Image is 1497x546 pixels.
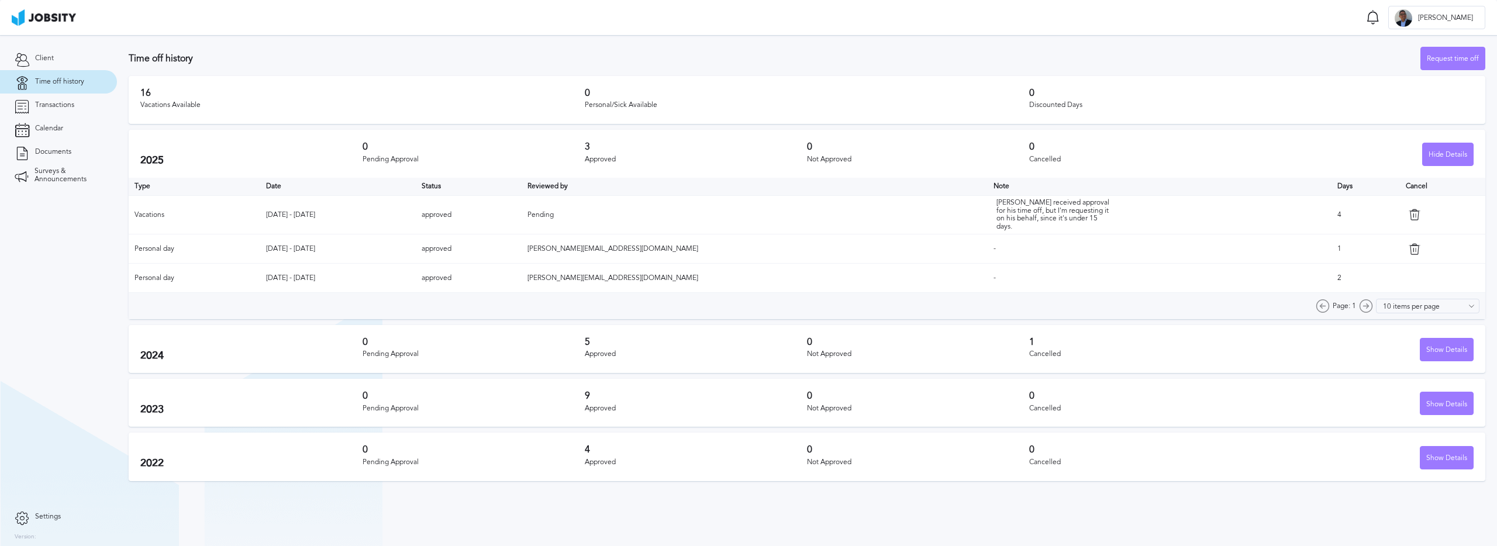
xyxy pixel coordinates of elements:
span: Documents [35,148,71,156]
td: approved [416,195,522,234]
div: Discounted Days [1029,101,1474,109]
img: ab4bad089aa723f57921c736e9817d99.png [12,9,76,26]
h3: 3 [585,141,807,152]
span: Settings [35,513,61,521]
h3: 0 [1029,141,1251,152]
span: Pending [527,210,554,219]
td: [DATE] - [DATE] [260,195,416,234]
th: Cancel [1400,178,1485,195]
th: Type [129,178,260,195]
h3: 0 [363,141,585,152]
td: 2 [1332,264,1401,293]
th: Toggle SortBy [988,178,1332,195]
span: [PERSON_NAME][EMAIL_ADDRESS][DOMAIN_NAME] [527,244,698,253]
div: Approved [585,405,807,413]
h3: 0 [807,337,1029,347]
td: [DATE] - [DATE] [260,264,416,293]
span: Surveys & Announcements [35,167,102,184]
div: Cancelled [1029,405,1251,413]
div: Show Details [1420,447,1473,470]
div: Approved [585,458,807,466]
h2: 2022 [140,457,363,469]
th: Toggle SortBy [416,178,522,195]
button: Show Details [1420,392,1474,415]
span: Calendar [35,125,63,133]
td: 1 [1332,234,1401,264]
h3: 0 [585,88,1029,98]
button: Hide Details [1422,143,1474,166]
td: approved [416,234,522,264]
span: - [994,274,996,282]
div: Not Approved [807,458,1029,466]
span: Time off history [35,78,84,86]
span: Page: 1 [1333,302,1356,310]
h3: 0 [363,391,585,401]
div: Not Approved [807,405,1029,413]
div: Approved [585,350,807,358]
div: Not Approved [807,155,1029,164]
div: J [1395,9,1412,27]
div: Approved [585,155,807,164]
td: Vacations [129,195,260,234]
div: Vacations Available [140,101,585,109]
h3: 5 [585,337,807,347]
span: [PERSON_NAME][EMAIL_ADDRESS][DOMAIN_NAME] [527,274,698,282]
td: approved [416,264,522,293]
span: - [994,244,996,253]
div: Pending Approval [363,458,585,466]
h3: 16 [140,88,585,98]
h3: 0 [807,444,1029,455]
h2: 2023 [140,403,363,416]
h3: 0 [1029,444,1251,455]
div: Cancelled [1029,458,1251,466]
div: Cancelled [1029,155,1251,164]
span: [PERSON_NAME] [1412,14,1479,22]
button: J[PERSON_NAME] [1388,6,1485,29]
span: Transactions [35,101,74,109]
h3: 0 [807,141,1029,152]
div: Personal/Sick Available [585,101,1029,109]
td: [DATE] - [DATE] [260,234,416,264]
button: Show Details [1420,338,1474,361]
div: Pending Approval [363,350,585,358]
h3: 0 [807,391,1029,401]
h3: 9 [585,391,807,401]
h3: 0 [1029,88,1474,98]
div: Hide Details [1423,143,1473,167]
label: Version: [15,534,36,541]
th: Toggle SortBy [260,178,416,195]
h3: 0 [363,444,585,455]
div: Request time off [1421,47,1485,71]
td: 4 [1332,195,1401,234]
button: Request time off [1420,47,1485,70]
div: Cancelled [1029,350,1251,358]
div: Pending Approval [363,405,585,413]
div: [PERSON_NAME] received approval for his time off, but I'm requesting it on his behalf, since it's... [996,199,1113,231]
h3: 4 [585,444,807,455]
td: Personal day [129,234,260,264]
th: Days [1332,178,1401,195]
td: Personal day [129,264,260,293]
th: Toggle SortBy [522,178,988,195]
div: Pending Approval [363,155,585,164]
h3: 0 [1029,391,1251,401]
h2: 2024 [140,350,363,362]
div: Not Approved [807,350,1029,358]
button: Show Details [1420,446,1474,469]
h3: 0 [363,337,585,347]
h3: Time off history [129,53,1420,64]
h3: 1 [1029,337,1251,347]
div: Show Details [1420,392,1473,416]
span: Client [35,54,54,63]
div: Show Details [1420,338,1473,362]
h2: 2025 [140,154,363,167]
